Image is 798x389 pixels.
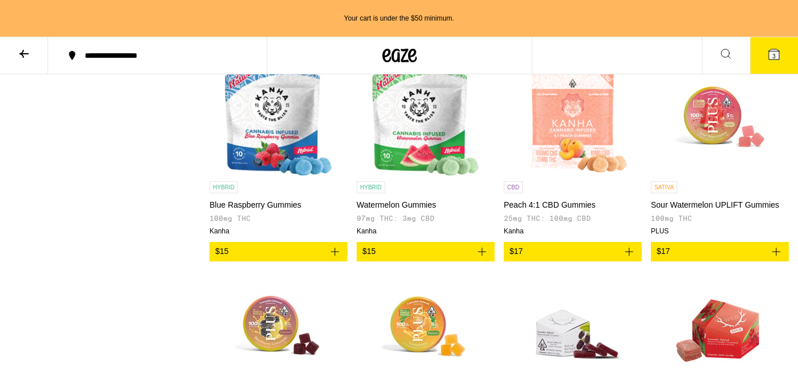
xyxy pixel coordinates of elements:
[516,271,630,385] img: WYLD - Marionberry Gummies
[651,61,789,242] a: Open page for Sour Watermelon UPLIFT Gummies from PLUS
[504,61,642,242] a: Open page for Peach 4:1 CBD Gummies from Kanha
[504,242,642,261] button: Add to bag
[357,226,495,236] div: Kanha
[215,247,228,256] span: $15
[504,213,642,224] p: 25mg THC: 100mg CBD
[651,181,677,193] p: SATIVA
[651,226,789,236] div: PLUS
[210,242,347,261] button: Add to bag
[663,271,777,385] img: WYLD - Sour Cherry Gummies
[504,226,642,236] div: Kanha
[210,199,347,211] p: Blue Raspberry Gummies
[772,52,776,61] span: 3
[372,61,479,176] img: Kanha - Watermelon Gummies
[516,61,629,176] img: Kanha - Peach 4:1 CBD Gummies
[651,242,789,261] button: Add to bag
[750,37,798,74] button: 3
[657,247,670,256] span: $17
[369,271,483,385] img: PLUS - Clementine CLASSIC Gummies
[504,181,523,193] p: CBD
[210,226,347,236] div: Kanha
[210,213,347,224] p: 100mg THC
[357,181,385,193] p: HYBRID
[663,61,777,176] img: PLUS - Sour Watermelon UPLIFT Gummies
[509,247,523,256] span: $17
[222,271,336,385] img: PLUS - Blackberry Lemonade CLASSIC Gummies
[504,199,642,211] p: Peach 4:1 CBD Gummies
[210,181,238,193] p: HYBRID
[651,199,789,211] p: Sour Watermelon UPLIFT Gummies
[7,8,82,17] span: Hi. Need any help?
[225,61,332,176] img: Kanha - Blue Raspberry Gummies
[651,213,789,224] p: 100mg THC
[357,213,495,224] p: 97mg THC: 3mg CBD
[357,199,495,211] p: Watermelon Gummies
[210,61,347,242] a: Open page for Blue Raspberry Gummies from Kanha
[362,247,376,256] span: $15
[357,61,495,242] a: Open page for Watermelon Gummies from Kanha
[357,242,495,261] button: Add to bag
